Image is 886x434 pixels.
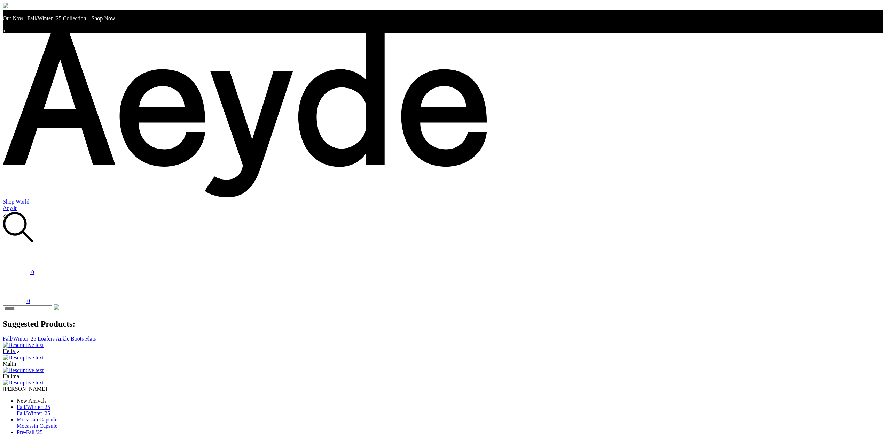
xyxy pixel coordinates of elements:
[3,342,44,348] img: Descriptive text
[3,244,883,275] a: 0
[85,336,96,342] a: Flats
[3,348,20,354] a: Helia
[3,205,17,211] a: Aeyde
[3,361,21,367] a: Malin
[17,398,47,404] span: New Arrivals
[3,199,14,205] a: Shop
[17,423,57,429] a: Mocassin Capsule
[21,375,24,378] img: svg%3E
[3,355,44,361] img: Descriptive text
[16,199,30,205] a: World
[3,373,24,379] a: Halima
[17,417,57,422] a: Mocassin Capsule
[3,380,44,386] img: Descriptive text
[38,336,55,342] a: Loafers
[48,387,52,391] img: svg%3E
[3,3,8,8] img: footer-logo.svg
[3,348,15,354] span: Helia
[3,373,19,379] span: Halima
[17,404,50,410] a: Fall/Winter '25
[3,386,52,392] a: [PERSON_NAME]
[3,15,883,22] p: Out Now | Fall/Winter ‘25 Collection
[16,350,20,353] img: svg%3E
[31,269,34,275] span: 0
[3,336,36,342] a: Fall/Winter '25
[27,298,30,304] span: 0
[3,361,16,367] span: Malin
[16,298,30,304] a: 0
[17,410,50,416] a: Fall/Winter '25
[3,367,44,373] img: Descriptive text
[54,304,59,310] img: close.svg
[3,319,883,329] h2: Suggested Products:
[91,15,115,21] span: Navigate to /collections/new-in
[3,386,47,392] span: [PERSON_NAME]
[56,336,84,342] a: Ankle Boots
[17,362,21,366] img: svg%3E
